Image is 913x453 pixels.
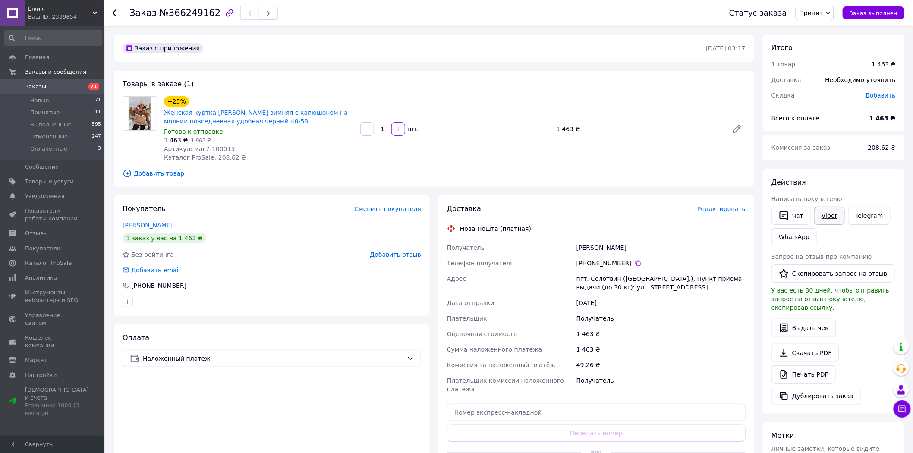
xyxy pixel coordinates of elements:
span: Доставка [771,76,801,83]
input: Номер экспресс-накладной [447,404,746,421]
span: Управление сайтом [25,311,80,327]
time: [DATE] 03:17 [706,45,746,52]
span: 1 товар [771,61,796,68]
div: 1 заказ у вас на 1 463 ₴ [123,233,206,243]
span: Оплаченные [30,145,67,153]
a: Печать PDF [771,365,836,384]
span: Оплата [123,333,149,342]
span: 1 463 ₴ [164,137,188,144]
span: Всего к оплате [771,115,819,122]
a: Скачать PDF [771,344,839,362]
span: Итого [771,44,793,52]
div: Добавить email [130,266,181,274]
span: 71 [95,97,101,104]
div: [PERSON_NAME] [575,240,747,255]
span: Маркет [25,356,47,364]
span: Артикул: маг7-100015 [164,145,235,152]
div: 1 463 ₴ [575,342,747,357]
span: 247 [92,133,101,141]
span: Инструменты вебмастера и SEO [25,289,80,304]
div: Необходимо уточнить [820,70,901,89]
span: Показатели работы компании [25,207,80,223]
span: Выполненные [30,121,72,129]
span: Наложенный платеж [143,354,403,363]
span: Главная [25,53,49,61]
span: Сообщения [25,163,59,171]
span: Настройки [25,371,57,379]
div: шт. [406,125,420,133]
span: Добавить отзыв [370,251,421,258]
span: Без рейтинга [131,251,174,258]
input: Поиск [4,30,102,46]
div: 1 463 ₴ [575,326,747,342]
button: Выдать чек [771,319,836,337]
div: Вернуться назад [112,9,119,17]
span: Товары в заказе (1) [123,80,194,88]
span: Скидка [771,92,795,99]
span: Сумма наложенного платежа [447,346,542,353]
span: У вас есть 30 дней, чтобы отправить запрос на отзыв покупателю, скопировав ссылку. [771,287,889,311]
span: Кошелек компании [25,334,80,349]
button: Заказ выполнен [843,6,904,19]
span: Дата отправки [447,299,494,306]
span: Заказы [25,83,46,91]
div: 49.26 ₴ [575,357,747,373]
span: Добавить товар [123,169,746,178]
span: Готово к отправке [164,128,223,135]
a: Редактировать [728,120,746,138]
span: Телефон получателя [447,260,514,267]
span: Заказ [129,8,157,18]
span: Уведомления [25,192,64,200]
span: Метки [771,431,794,440]
div: −25% [164,96,189,107]
div: [PHONE_NUMBER] [130,281,187,290]
span: Написать покупателю [771,195,842,202]
div: Prom микс 1000 (3 месяца) [25,402,89,417]
span: Плательщик [447,315,487,322]
span: Плательщик комиссии наложенного платежа [447,377,564,393]
div: 1 463 ₴ [553,123,725,135]
span: Отзывы [25,230,48,237]
button: Дублировать заказ [771,387,861,405]
span: Отмененные [30,133,68,141]
span: Принят [800,9,823,16]
div: Получатель [575,373,747,397]
span: Доставка [447,204,481,213]
b: 1 463 ₴ [869,115,896,122]
span: Запрос на отзыв про компанию [771,253,872,260]
span: Товары и услуги [25,178,74,186]
span: Адрес [447,275,466,282]
span: Действия [771,178,806,186]
span: Добавить [866,92,896,99]
span: Аналитика [25,274,57,282]
div: Добавить email [122,266,181,274]
div: Заказ с приложения [123,43,203,53]
div: пгт. Солотвин ([GEOGRAPHIC_DATA].), Пункт приема-выдачи (до 30 кг): ул. [STREET_ADDRESS] [575,271,747,295]
div: Нова Пошта (платная) [458,224,533,233]
span: Каталог ProSale: 208.62 ₴ [164,154,246,161]
span: Принятые [30,109,60,116]
span: Комиссия за наложенный платёж [447,362,555,368]
span: Оценочная стоимость [447,330,517,337]
div: [DATE] [575,295,747,311]
span: Каталог ProSale [25,259,72,267]
a: WhatsApp [771,228,817,245]
span: Покупатель [123,204,166,213]
span: Сменить покупателя [355,205,421,212]
span: 1 963 ₴ [191,138,211,144]
button: Скопировать запрос на отзыв [771,264,895,283]
button: Чат с покупателем [894,400,911,418]
span: Ёжик [28,5,93,13]
a: Женская куртка [PERSON_NAME] зимняя с капюшоном на молнии повседневная удобная черный 48-58 [164,109,348,125]
div: [PHONE_NUMBER] [576,259,746,267]
div: Статус заказа [729,9,787,17]
span: Заказы и сообщения [25,68,86,76]
span: 595 [92,121,101,129]
a: Viber [814,207,844,225]
span: Заказ выполнен [850,10,897,16]
img: Женская куртка тедди букле зимняя с капюшоном на молнии повседневная удобная черный 48-58 [129,97,151,130]
span: Комиссия за заказ [771,144,831,151]
span: Покупатели [25,245,60,252]
span: 3 [98,145,101,153]
span: 208.62 ₴ [868,144,896,151]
